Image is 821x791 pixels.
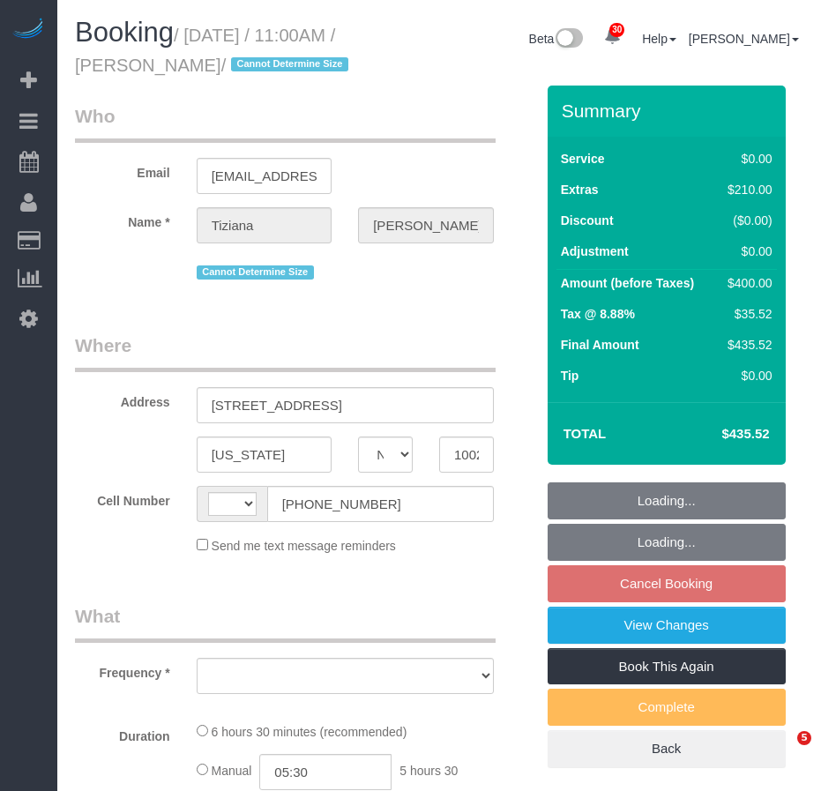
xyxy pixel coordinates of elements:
div: $0.00 [720,367,772,384]
label: Amount (before Taxes) [561,274,694,292]
img: New interface [554,28,583,51]
a: View Changes [548,607,786,644]
iframe: Intercom live chat [761,731,803,773]
input: Cell Number [267,486,494,522]
h3: Summary [562,101,777,121]
label: Address [62,387,183,411]
div: $210.00 [720,181,772,198]
h4: $435.52 [668,427,769,442]
div: $0.00 [720,150,772,168]
span: 6 hours 30 minutes (recommended) [212,725,407,739]
label: Tip [561,367,579,384]
span: Booking [75,17,174,48]
div: $0.00 [720,243,772,260]
a: Beta [529,32,584,46]
span: Manual [212,764,252,778]
label: Service [561,150,605,168]
a: 30 [595,18,630,56]
span: Cannot Determine Size [197,265,314,280]
a: [PERSON_NAME] [689,32,799,46]
span: 5 [797,731,811,745]
span: 30 [609,23,624,37]
label: Extras [561,181,599,198]
small: / [DATE] / 11:00AM / [PERSON_NAME] [75,26,354,75]
label: Adjustment [561,243,629,260]
label: Name * [62,207,183,231]
span: Cannot Determine Size [231,57,348,71]
input: Zip Code [439,437,494,473]
a: Book This Again [548,648,786,685]
label: Frequency * [62,658,183,682]
div: $35.52 [720,305,772,323]
a: Back [548,730,786,767]
input: Email [197,158,332,194]
label: Cell Number [62,486,183,510]
label: Email [62,158,183,182]
legend: What [75,603,496,643]
div: $435.52 [720,336,772,354]
strong: Total [564,426,607,441]
legend: Who [75,103,496,143]
input: City [197,437,332,473]
span: Send me text message reminders [212,539,396,553]
label: Discount [561,212,614,229]
legend: Where [75,332,496,372]
span: / [221,56,354,75]
div: ($0.00) [720,212,772,229]
img: Automaid Logo [11,18,46,42]
input: First Name [197,207,332,243]
input: Last Name [358,207,494,243]
label: Final Amount [561,336,639,354]
a: Help [642,32,676,46]
div: $400.00 [720,274,772,292]
label: Duration [62,721,183,745]
label: Tax @ 8.88% [561,305,635,323]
